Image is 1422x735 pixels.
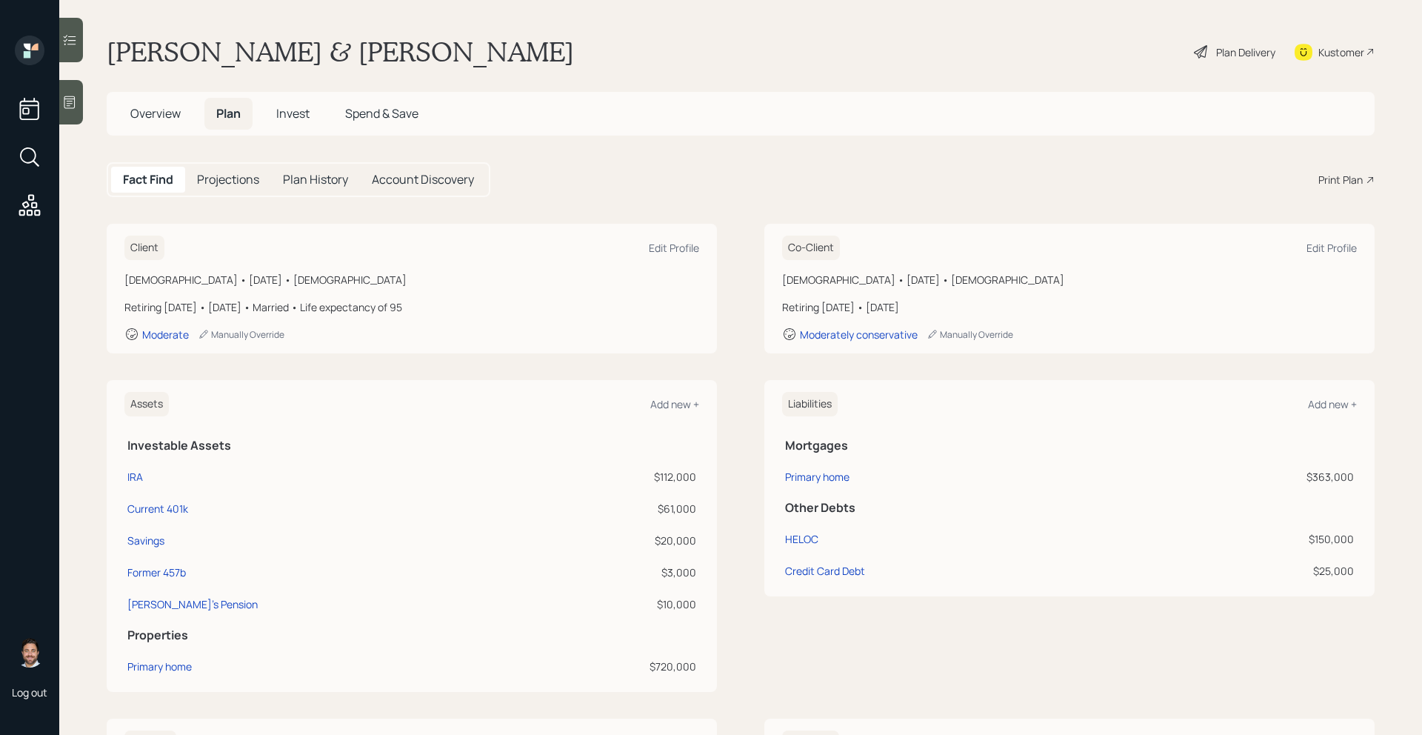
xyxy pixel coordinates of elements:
[198,328,284,341] div: Manually Override
[127,469,143,485] div: IRA
[12,685,47,699] div: Log out
[283,173,348,187] h5: Plan History
[785,439,1354,453] h5: Mortgages
[372,173,474,187] h5: Account Discovery
[785,563,865,579] div: Credit Card Debt
[127,439,696,453] h5: Investable Assets
[216,105,241,122] span: Plan
[782,272,1357,287] div: [DEMOGRAPHIC_DATA] • [DATE] • [DEMOGRAPHIC_DATA]
[542,533,696,548] div: $20,000
[124,272,699,287] div: [DEMOGRAPHIC_DATA] • [DATE] • [DEMOGRAPHIC_DATA]
[127,533,164,548] div: Savings
[142,327,189,342] div: Moderate
[345,105,418,122] span: Spend & Save
[785,531,818,547] div: HELOC
[124,392,169,416] h6: Assets
[127,628,696,642] h5: Properties
[782,236,840,260] h6: Co-Client
[785,469,849,485] div: Primary home
[542,565,696,580] div: $3,000
[542,469,696,485] div: $112,000
[107,36,574,68] h1: [PERSON_NAME] & [PERSON_NAME]
[542,596,696,612] div: $10,000
[542,501,696,516] div: $61,000
[650,397,699,411] div: Add new +
[927,328,1013,341] div: Manually Override
[782,392,838,416] h6: Liabilities
[1318,172,1363,187] div: Print Plan
[123,173,173,187] h5: Fact Find
[1308,397,1357,411] div: Add new +
[127,596,258,612] div: [PERSON_NAME]'s Pension
[1140,469,1354,485] div: $363,000
[124,299,699,315] div: Retiring [DATE] • [DATE] • Married • Life expectancy of 95
[1216,44,1275,60] div: Plan Delivery
[782,299,1357,315] div: Retiring [DATE] • [DATE]
[649,241,699,255] div: Edit Profile
[276,105,310,122] span: Invest
[1140,563,1354,579] div: $25,000
[130,105,181,122] span: Overview
[127,565,186,580] div: Former 457b
[127,659,192,674] div: Primary home
[542,659,696,674] div: $720,000
[1318,44,1364,60] div: Kustomer
[1140,531,1354,547] div: $150,000
[197,173,259,187] h5: Projections
[124,236,164,260] h6: Client
[15,638,44,668] img: michael-russo-headshot.png
[785,501,1354,515] h5: Other Debts
[800,327,918,342] div: Moderately conservative
[1306,241,1357,255] div: Edit Profile
[127,501,188,516] div: Current 401k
